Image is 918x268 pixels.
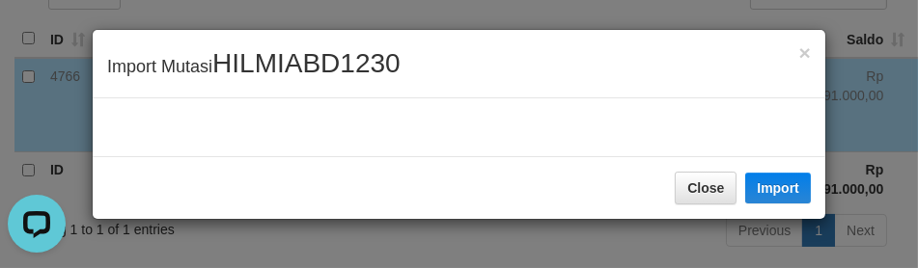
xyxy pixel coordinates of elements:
button: Close [675,172,737,204]
button: Close [799,42,811,63]
button: Open LiveChat chat widget [8,8,66,66]
span: Import Mutasi [107,57,401,76]
span: × [799,41,811,64]
span: HILMIABD1230 [212,48,401,78]
button: Import [745,173,811,203]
